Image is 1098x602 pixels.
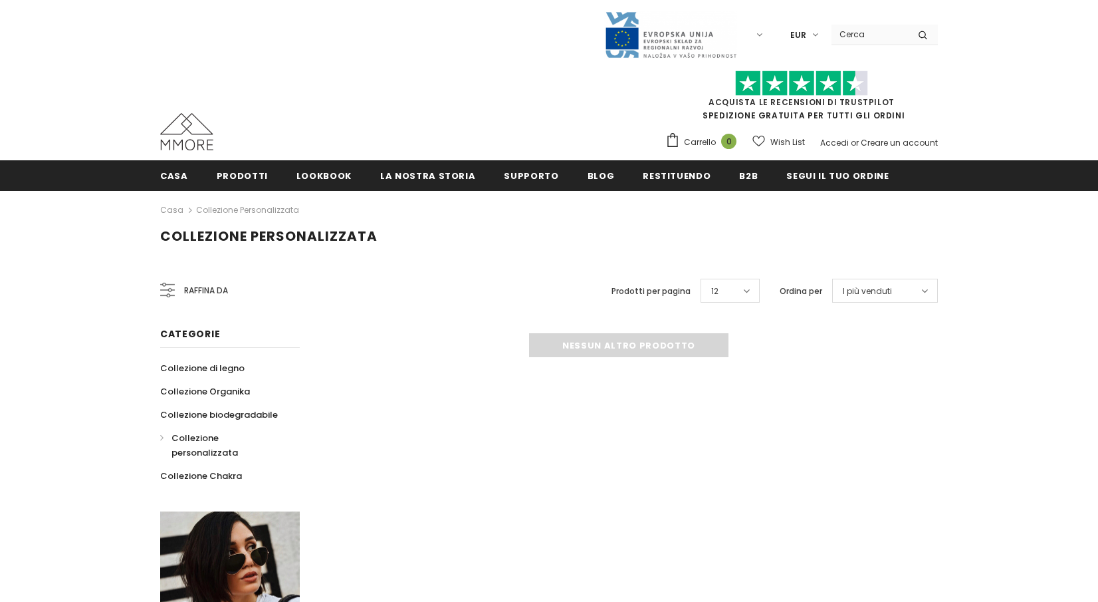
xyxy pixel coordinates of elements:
span: La nostra storia [380,170,475,182]
span: Raffina da [184,283,228,298]
a: supporto [504,160,558,190]
span: I più venduti [843,285,892,298]
a: Collezione personalizzata [160,426,285,464]
a: Accedi [820,137,849,148]
span: Blog [588,170,615,182]
span: Casa [160,170,188,182]
span: Collezione personalizzata [171,432,238,459]
label: Ordina per [780,285,822,298]
a: B2B [739,160,758,190]
label: Prodotti per pagina [611,285,691,298]
span: Restituendo [643,170,711,182]
span: B2B [739,170,758,182]
a: Prodotti [217,160,268,190]
a: Lookbook [296,160,352,190]
span: Wish List [770,136,805,149]
a: Collezione Chakra [160,464,242,488]
a: Collezione biodegradabile [160,403,278,426]
span: EUR [790,29,806,42]
a: Collezione personalizzata [196,204,299,216]
span: or [851,137,859,148]
a: Collezione di legno [160,357,245,380]
span: 0 [721,134,736,149]
input: Search Site [831,25,908,44]
span: Collezione Chakra [160,470,242,482]
a: Restituendo [643,160,711,190]
a: Creare un account [861,137,938,148]
a: Wish List [752,130,805,154]
img: Javni Razpis [604,11,737,59]
span: Collezione biodegradabile [160,408,278,421]
a: Blog [588,160,615,190]
span: Carrello [684,136,716,149]
a: Casa [160,160,188,190]
span: Collezione di legno [160,362,245,375]
a: La nostra storia [380,160,475,190]
span: Collezione personalizzata [160,227,378,245]
a: Acquista le recensioni di TrustPilot [709,96,895,108]
a: Carrello 0 [665,132,743,152]
span: Collezione Organika [160,385,250,398]
a: Casa [160,202,183,218]
a: Segui il tuo ordine [786,160,889,190]
span: Segui il tuo ordine [786,170,889,182]
span: supporto [504,170,558,182]
img: Fidati di Pilot Stars [735,71,868,96]
a: Collezione Organika [160,380,250,403]
span: Lookbook [296,170,352,182]
a: Javni Razpis [604,29,737,40]
span: 12 [711,285,718,298]
img: Casi MMORE [160,113,213,150]
span: Categorie [160,327,220,341]
span: SPEDIZIONE GRATUITA PER TUTTI GLI ORDINI [665,76,938,121]
span: Prodotti [217,170,268,182]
